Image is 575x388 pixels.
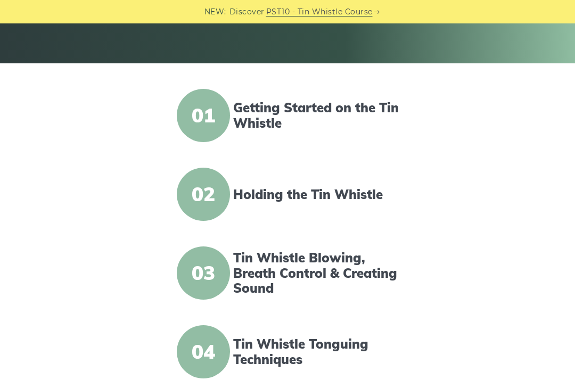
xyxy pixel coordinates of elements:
[233,250,404,296] a: Tin Whistle Blowing, Breath Control & Creating Sound
[233,100,404,131] a: Getting Started on the Tin Whistle
[229,6,265,18] span: Discover
[266,6,373,18] a: PST10 - Tin Whistle Course
[177,325,230,378] span: 04
[204,6,226,18] span: NEW:
[233,187,404,202] a: Holding the Tin Whistle
[177,89,230,142] span: 01
[177,168,230,221] span: 02
[233,336,404,367] a: Tin Whistle Tonguing Techniques
[177,246,230,300] span: 03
